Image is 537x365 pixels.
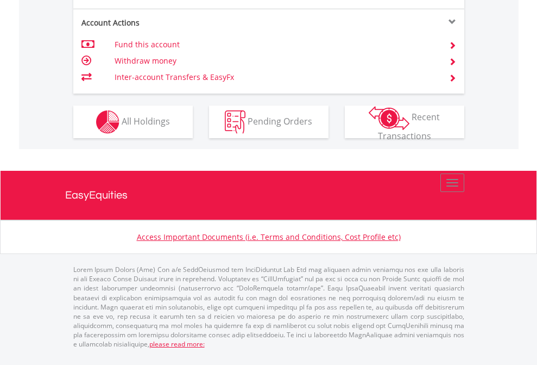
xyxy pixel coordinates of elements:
[115,53,435,69] td: Withdraw money
[122,115,170,127] span: All Holdings
[369,106,409,130] img: transactions-zar-wht.png
[115,36,435,53] td: Fund this account
[225,110,245,134] img: pending_instructions-wht.png
[73,17,269,28] div: Account Actions
[73,106,193,138] button: All Holdings
[209,106,328,138] button: Pending Orders
[65,171,472,220] a: EasyEquities
[149,339,205,349] a: please read more:
[96,110,119,134] img: holdings-wht.png
[248,115,312,127] span: Pending Orders
[345,106,464,138] button: Recent Transactions
[115,69,435,85] td: Inter-account Transfers & EasyFx
[73,265,464,349] p: Lorem Ipsum Dolors (Ame) Con a/e SeddOeiusmod tem InciDiduntut Lab Etd mag aliquaen admin veniamq...
[137,232,401,242] a: Access Important Documents (i.e. Terms and Conditions, Cost Profile etc)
